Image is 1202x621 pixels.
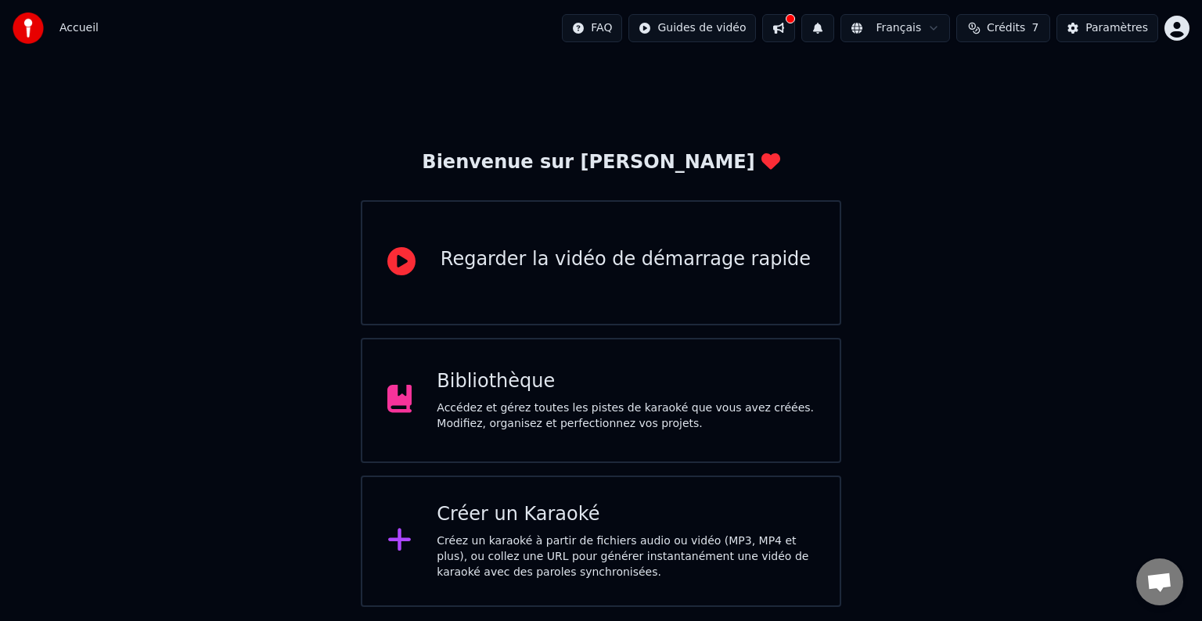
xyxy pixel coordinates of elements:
div: Accédez et gérez toutes les pistes de karaoké que vous avez créées. Modifiez, organisez et perfec... [437,400,815,432]
div: Ouvrir le chat [1136,558,1183,605]
button: Paramètres [1056,14,1158,42]
div: Regarder la vidéo de démarrage rapide [441,247,811,272]
nav: breadcrumb [59,20,99,36]
span: Crédits [987,20,1025,36]
button: FAQ [562,14,622,42]
div: Bienvenue sur [PERSON_NAME] [422,150,779,175]
button: Crédits7 [956,14,1050,42]
span: Accueil [59,20,99,36]
span: 7 [1031,20,1038,36]
div: Bibliothèque [437,369,815,394]
img: youka [13,13,44,44]
div: Créer un Karaoké [437,502,815,527]
button: Guides de vidéo [628,14,756,42]
div: Créez un karaoké à partir de fichiers audio ou vidéo (MP3, MP4 et plus), ou collez une URL pour g... [437,533,815,580]
div: Paramètres [1085,20,1148,36]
